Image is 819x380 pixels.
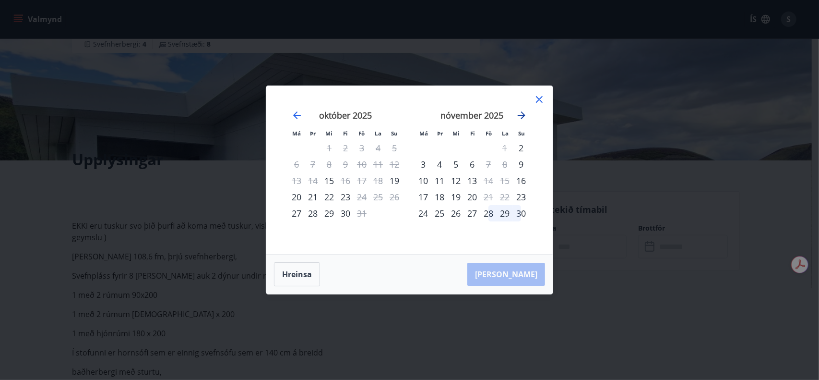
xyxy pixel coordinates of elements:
div: Move forward to switch to the next month. [516,110,527,121]
td: Not available. sunnudagur, 5. október 2025 [386,140,403,156]
small: Fi [343,130,348,137]
td: Choose miðvikudagur, 29. október 2025 as your check-in date. It’s available. [321,205,337,221]
div: Aðeins útritun í boði [480,189,497,205]
td: Choose þriðjudagur, 18. nóvember 2025 as your check-in date. It’s available. [431,189,448,205]
td: Choose mánudagur, 24. nóvember 2025 as your check-in date. It’s available. [415,205,431,221]
small: Mi [453,130,460,137]
td: Not available. laugardagur, 11. október 2025 [370,156,386,172]
small: Fi [470,130,475,137]
td: Not available. mánudagur, 13. október 2025 [288,172,305,189]
div: 29 [497,205,513,221]
td: Not available. föstudagur, 10. október 2025 [354,156,370,172]
td: Choose mánudagur, 27. október 2025 as your check-in date. It’s available. [288,205,305,221]
td: Choose sunnudagur, 16. nóvember 2025 as your check-in date. It’s available. [513,172,529,189]
td: Choose þriðjudagur, 4. nóvember 2025 as your check-in date. It’s available. [431,156,448,172]
div: 21 [305,189,321,205]
small: La [502,130,509,137]
div: Aðeins útritun í boði [480,156,497,172]
div: 22 [321,189,337,205]
small: Su [518,130,525,137]
button: Hreinsa [274,262,320,286]
td: Not available. þriðjudagur, 14. október 2025 [305,172,321,189]
td: Choose þriðjudagur, 11. nóvember 2025 as your check-in date. It’s available. [431,172,448,189]
small: Þr [310,130,316,137]
td: Choose mánudagur, 17. nóvember 2025 as your check-in date. It’s available. [415,189,431,205]
div: Calendar [278,98,541,243]
td: Choose sunnudagur, 30. nóvember 2025 as your check-in date. It’s available. [513,205,529,221]
td: Not available. föstudagur, 17. október 2025 [354,172,370,189]
div: Aðeins útritun í boði [354,205,370,221]
td: Choose þriðjudagur, 21. október 2025 as your check-in date. It’s available. [305,189,321,205]
td: Choose miðvikudagur, 22. október 2025 as your check-in date. It’s available. [321,189,337,205]
div: 3 [415,156,431,172]
small: Fö [486,130,492,137]
div: 20 [464,189,480,205]
td: Choose fimmtudagur, 27. nóvember 2025 as your check-in date. It’s available. [464,205,480,221]
td: Not available. laugardagur, 18. október 2025 [370,172,386,189]
td: Not available. laugardagur, 4. október 2025 [370,140,386,156]
td: Not available. miðvikudagur, 8. október 2025 [321,156,337,172]
td: Not available. föstudagur, 31. október 2025 [354,205,370,221]
td: Not available. fimmtudagur, 16. október 2025 [337,172,354,189]
small: Su [391,130,398,137]
div: 23 [337,189,354,205]
div: 13 [464,172,480,189]
div: Aðeins innritun í boði [513,140,529,156]
td: Not available. laugardagur, 15. nóvember 2025 [497,172,513,189]
div: 11 [431,172,448,189]
small: Þr [437,130,443,137]
small: Má [419,130,428,137]
div: 6 [464,156,480,172]
div: 25 [431,205,448,221]
div: Aðeins innritun í boði [321,172,337,189]
td: Choose fimmtudagur, 30. október 2025 as your check-in date. It’s available. [337,205,354,221]
strong: nóvember 2025 [441,110,504,121]
td: Choose miðvikudagur, 15. október 2025 as your check-in date. It’s available. [321,172,337,189]
td: Choose þriðjudagur, 28. október 2025 as your check-in date. It’s available. [305,205,321,221]
small: Má [292,130,301,137]
td: Choose miðvikudagur, 26. nóvember 2025 as your check-in date. It’s available. [448,205,464,221]
div: Aðeins innritun í boði [513,189,529,205]
td: Not available. föstudagur, 14. nóvember 2025 [480,172,497,189]
td: Not available. sunnudagur, 26. október 2025 [386,189,403,205]
td: Not available. mánudagur, 6. október 2025 [288,156,305,172]
td: Choose miðvikudagur, 5. nóvember 2025 as your check-in date. It’s available. [448,156,464,172]
div: Aðeins innritun í boði [513,172,529,189]
div: 5 [448,156,464,172]
div: 18 [431,189,448,205]
td: Not available. miðvikudagur, 1. október 2025 [321,140,337,156]
div: 17 [415,189,431,205]
div: 30 [337,205,354,221]
td: Not available. fimmtudagur, 9. október 2025 [337,156,354,172]
small: Mi [326,130,333,137]
td: Choose fimmtudagur, 6. nóvember 2025 as your check-in date. It’s available. [464,156,480,172]
div: Aðeins útritun í boði [354,189,370,205]
div: 27 [464,205,480,221]
div: 4 [431,156,448,172]
div: Aðeins útritun í boði [337,172,354,189]
td: Not available. laugardagur, 22. nóvember 2025 [497,189,513,205]
td: Not available. föstudagur, 7. nóvember 2025 [480,156,497,172]
td: Choose miðvikudagur, 12. nóvember 2025 as your check-in date. It’s available. [448,172,464,189]
div: Aðeins útritun í boði [480,172,497,189]
div: 20 [288,189,305,205]
div: 28 [305,205,321,221]
div: 12 [448,172,464,189]
td: Choose miðvikudagur, 19. nóvember 2025 as your check-in date. It’s available. [448,189,464,205]
td: Choose mánudagur, 3. nóvember 2025 as your check-in date. It’s available. [415,156,431,172]
div: 26 [448,205,464,221]
td: Not available. laugardagur, 25. október 2025 [370,189,386,205]
div: Aðeins innritun í boði [513,156,529,172]
td: Not available. sunnudagur, 12. október 2025 [386,156,403,172]
div: 28 [480,205,497,221]
td: Not available. fimmtudagur, 2. október 2025 [337,140,354,156]
td: Choose sunnudagur, 2. nóvember 2025 as your check-in date. It’s available. [513,140,529,156]
td: Choose þriðjudagur, 25. nóvember 2025 as your check-in date. It’s available. [431,205,448,221]
td: Choose sunnudagur, 19. október 2025 as your check-in date. It’s available. [386,172,403,189]
div: Aðeins innritun í boði [386,172,403,189]
td: Choose fimmtudagur, 23. október 2025 as your check-in date. It’s available. [337,189,354,205]
small: Fö [359,130,365,137]
small: La [375,130,381,137]
td: Not available. laugardagur, 1. nóvember 2025 [497,140,513,156]
td: Choose föstudagur, 28. nóvember 2025 as your check-in date. It’s available. [480,205,497,221]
